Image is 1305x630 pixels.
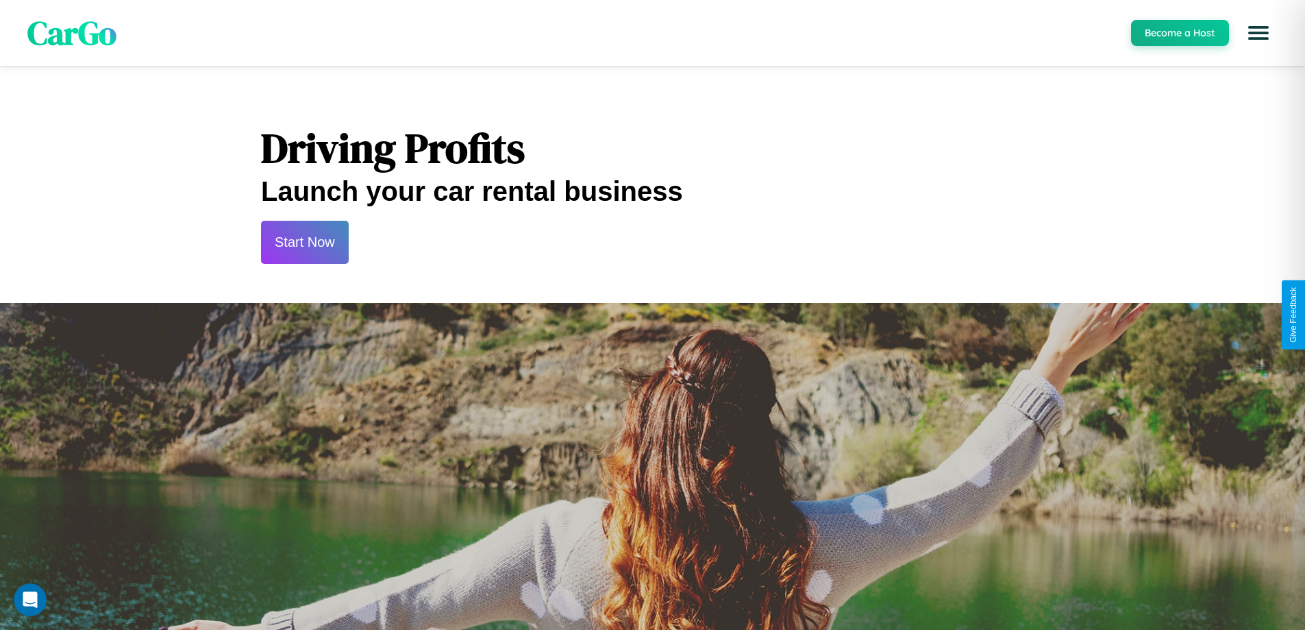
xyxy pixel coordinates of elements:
[261,221,349,264] button: Start Now
[1239,14,1278,52] button: Open menu
[1131,20,1229,46] button: Become a Host
[1289,287,1298,343] div: Give Feedback
[261,176,1044,207] h2: Launch your car rental business
[27,10,116,56] span: CarGo
[14,583,47,616] iframe: Intercom live chat
[261,120,1044,176] h1: Driving Profits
